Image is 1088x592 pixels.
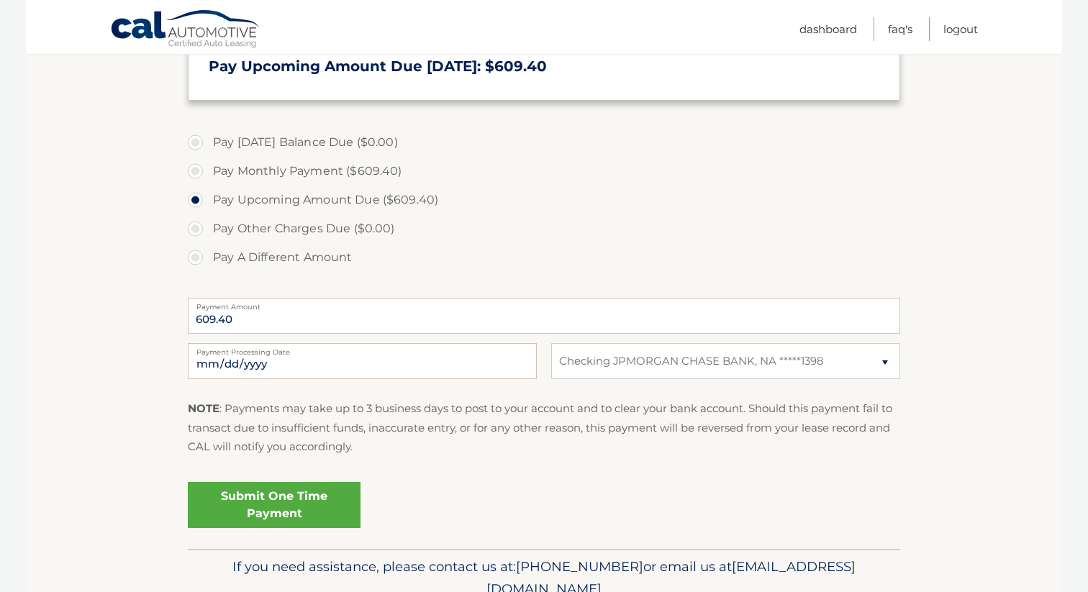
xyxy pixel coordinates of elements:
label: Pay A Different Amount [188,243,900,272]
a: Logout [943,17,978,41]
label: Pay Upcoming Amount Due ($609.40) [188,186,900,214]
span: [PHONE_NUMBER] [516,558,643,575]
label: Payment Amount [188,298,900,309]
p: : Payments may take up to 3 business days to post to your account and to clear your bank account.... [188,399,900,456]
label: Pay Monthly Payment ($609.40) [188,157,900,186]
a: Dashboard [799,17,857,41]
a: FAQ's [888,17,912,41]
h3: Pay Upcoming Amount Due [DATE]: $609.40 [209,58,879,76]
label: Payment Processing Date [188,343,537,355]
input: Payment Amount [188,298,900,334]
strong: NOTE [188,401,219,415]
a: Cal Automotive [110,9,261,51]
input: Payment Date [188,343,537,379]
label: Pay [DATE] Balance Due ($0.00) [188,128,900,157]
label: Pay Other Charges Due ($0.00) [188,214,900,243]
a: Submit One Time Payment [188,482,361,528]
